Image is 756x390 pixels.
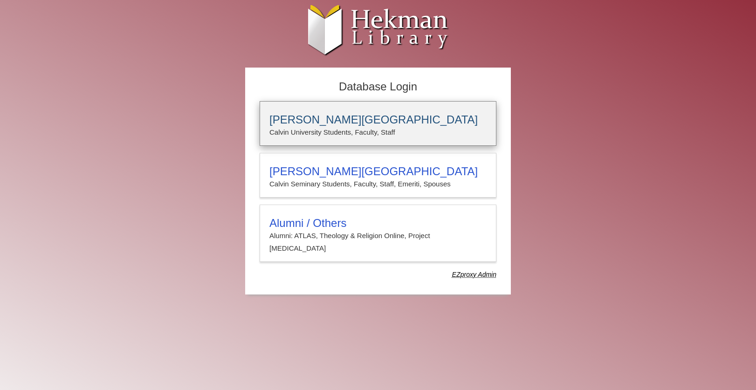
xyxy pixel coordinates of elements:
h2: Database Login [255,77,501,96]
p: Calvin Seminary Students, Faculty, Staff, Emeriti, Spouses [269,178,487,190]
summary: Alumni / OthersAlumni: ATLAS, Theology & Religion Online, Project [MEDICAL_DATA] [269,217,487,254]
a: [PERSON_NAME][GEOGRAPHIC_DATA]Calvin Seminary Students, Faculty, Staff, Emeriti, Spouses [260,153,496,198]
a: [PERSON_NAME][GEOGRAPHIC_DATA]Calvin University Students, Faculty, Staff [260,101,496,146]
p: Alumni: ATLAS, Theology & Religion Online, Project [MEDICAL_DATA] [269,230,487,254]
dfn: Use Alumni login [452,271,496,278]
p: Calvin University Students, Faculty, Staff [269,126,487,138]
h3: [PERSON_NAME][GEOGRAPHIC_DATA] [269,165,487,178]
h3: [PERSON_NAME][GEOGRAPHIC_DATA] [269,113,487,126]
h3: Alumni / Others [269,217,487,230]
